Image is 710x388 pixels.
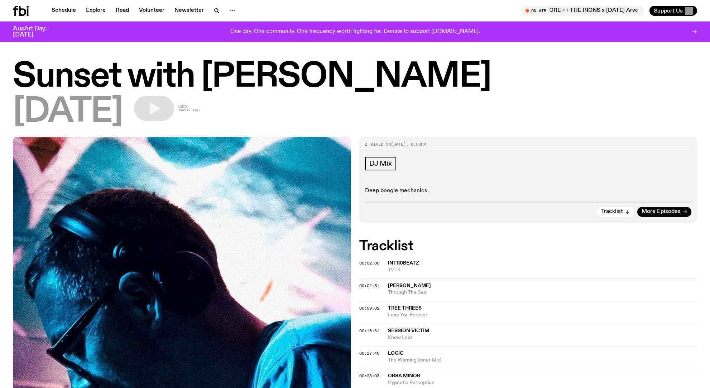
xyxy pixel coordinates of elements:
[597,207,634,217] button: Tracklist
[47,6,80,16] a: Schedule
[388,351,403,356] span: Logic
[359,373,379,379] span: 00:23:03
[359,350,379,356] span: 00:17:40
[388,267,697,273] span: TVLK
[359,305,379,311] span: 00:09:02
[359,328,379,334] span: 00:13:31
[406,141,426,147] span: , 6:00pm
[230,29,480,35] p: One day. One community. One frequency worth fighting for. Donate to support [DOMAIN_NAME].
[359,283,379,288] span: 00:04:31
[359,284,379,288] button: 00:04:31
[135,6,169,16] a: Volunteer
[82,6,110,16] a: Explore
[371,141,391,147] span: Aired on
[13,96,123,128] span: [DATE]
[388,328,429,333] span: Session Victim
[391,141,406,147] span: [DATE]
[388,373,420,378] span: Orsa Minor
[359,351,379,355] button: 00:17:40
[365,188,691,194] p: Deep boogie mechanics.
[388,312,697,319] span: Love You Forever
[642,209,681,214] span: More Episodes
[359,260,379,266] span: 00:02:08
[13,61,697,93] h1: Sunset with [PERSON_NAME]
[388,261,419,266] span: intr0beatz
[170,6,208,16] a: Newsletter
[637,207,691,217] a: More Episodes
[654,8,683,14] span: Support Us
[359,306,379,310] button: 00:09:02
[359,261,379,265] button: 00:02:08
[365,157,396,170] a: DJ Mix
[388,379,697,386] span: Hypnotic Perception
[388,289,697,296] span: Through The Sea
[178,105,201,112] span: Audio unavailable
[601,209,623,214] span: Tracklist
[388,357,697,364] span: The Warning (inner Mix)
[388,283,431,288] span: [PERSON_NAME]
[388,306,422,311] span: Tree Threes
[359,374,379,378] button: 00:23:03
[359,329,379,333] button: 00:13:31
[111,6,133,16] a: Read
[13,26,59,38] h3: AusArt Day: [DATE]
[369,160,392,168] span: DJ Mix
[388,334,697,341] span: Know Less
[522,6,644,16] button: On AirCONVENIENCE STORE ++ THE RIONS x [DATE] Arvos
[359,240,697,253] h2: Tracklist
[649,6,697,16] button: Support Us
